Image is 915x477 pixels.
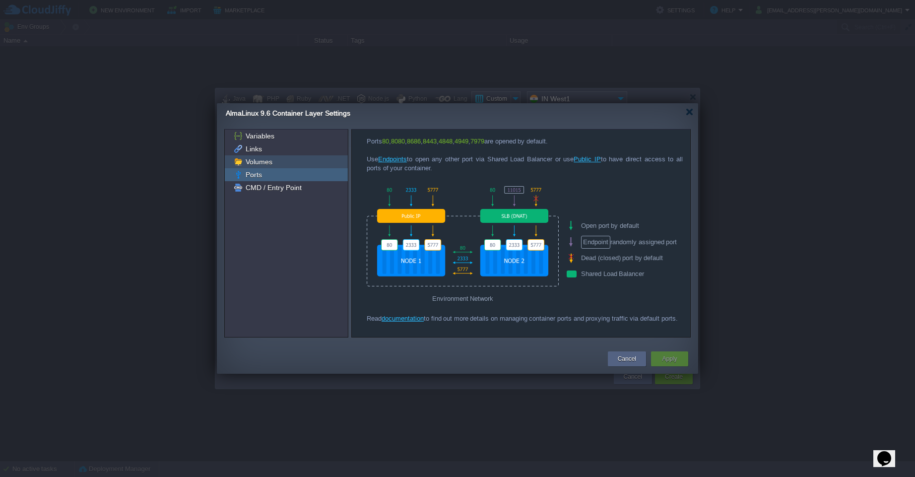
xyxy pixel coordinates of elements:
a: Public IP [574,155,601,163]
span: 80 [382,137,389,145]
div: Shared Load Balancer [566,266,698,282]
span: 7979 [470,137,484,145]
a: documentation [382,315,424,322]
span: 4949 [455,137,468,145]
iframe: chat widget [873,437,905,467]
a: Endpoints [378,155,407,163]
div: Dead (closed) port by default [566,250,698,266]
a: Volumes [244,157,274,166]
button: Cancel [618,354,636,364]
span: 8686 [407,137,421,145]
span: AlmaLinux 9.6 Container Layer Settings [226,109,350,117]
a: Links [244,144,263,153]
span: 8080 [391,137,405,145]
div: Read to find out more details on managing container ports and proxying traffic via default ports. [367,314,683,323]
a: Variables [244,132,276,140]
a: Ports [244,170,263,179]
span: 4848 [439,137,453,145]
a: CMD / Entry Point [244,183,303,192]
div: randomly assigned port [566,234,698,250]
span: 8443 [423,137,437,145]
div: Ports , , , , , , are opened by default. Use to open any other port via Shared Load Balancer or u... [367,137,683,173]
span: Endpoint [581,236,610,249]
div: Open port by default [566,217,698,234]
button: Apply [662,354,677,364]
div: Environment Network [367,289,559,307]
